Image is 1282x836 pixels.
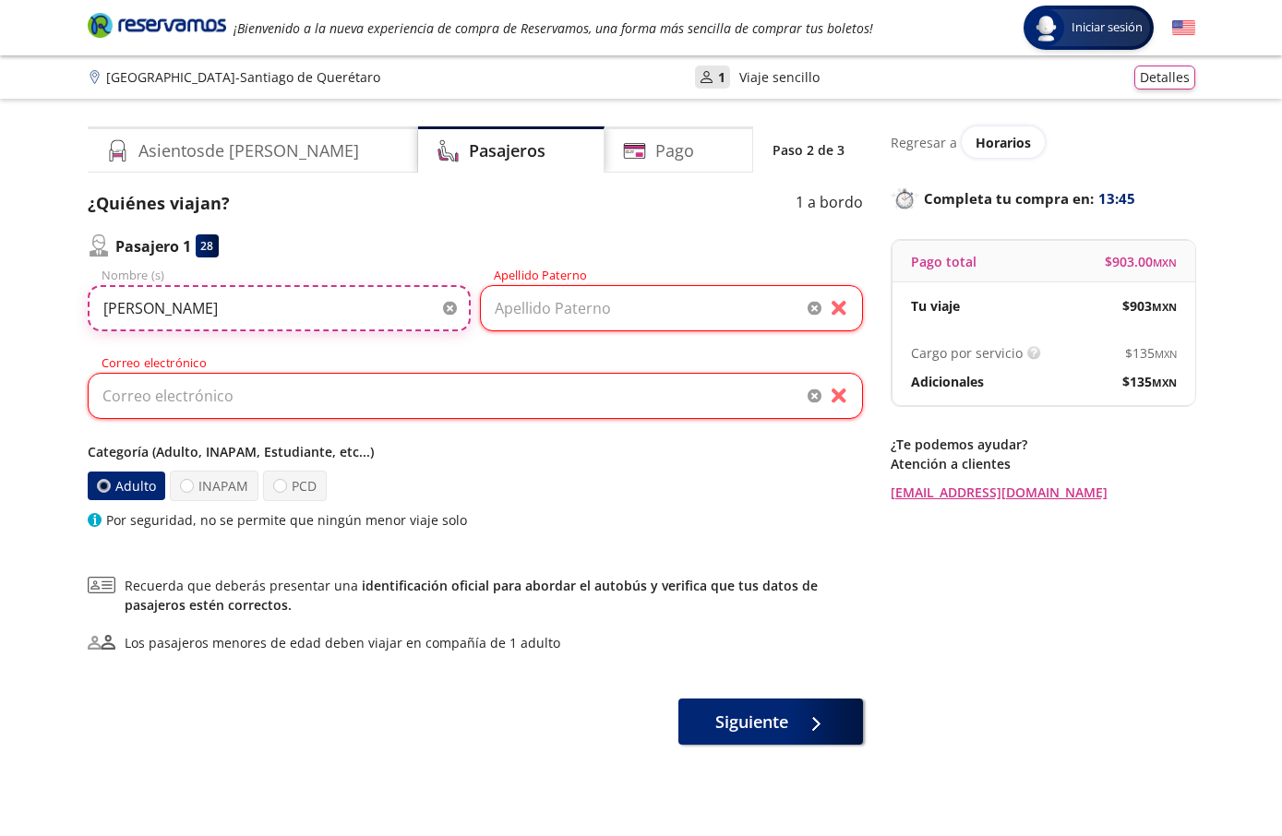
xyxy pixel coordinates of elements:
p: Completa tu compra en : [891,185,1195,211]
p: Cargo por servicio [911,343,1023,363]
p: Paso 2 de 3 [773,140,845,160]
p: Viaje sencillo [739,67,820,87]
p: [GEOGRAPHIC_DATA] - Santiago de Querétaro [106,67,380,87]
span: $ 135 [1122,372,1177,391]
span: Recuerda que deberás presentar una [125,576,863,615]
a: Brand Logo [88,11,226,44]
input: Nombre (s) [88,285,471,331]
p: Atención a clientes [891,454,1195,473]
label: INAPAM [170,471,258,501]
p: ¿Quiénes viajan? [88,191,230,216]
i: Brand Logo [88,11,226,39]
span: $ 135 [1125,343,1177,363]
p: Por seguridad, no se permite que ningún menor viaje solo [106,510,467,530]
p: 1 [718,67,725,87]
p: Pasajero 1 [115,235,191,257]
span: 13:45 [1098,188,1135,209]
h4: Asientos de [PERSON_NAME] [138,138,359,163]
small: MXN [1152,300,1177,314]
small: MXN [1153,256,1177,269]
div: 28 [196,234,219,257]
div: Regresar a ver horarios [891,126,1195,158]
h4: Pasajeros [469,138,545,163]
p: 1 a bordo [796,191,863,216]
span: Horarios [976,134,1031,151]
span: $ 903 [1122,296,1177,316]
label: PCD [263,471,327,501]
input: Apellido Paterno [480,285,863,331]
p: Tu viaje [911,296,960,316]
small: MXN [1152,376,1177,389]
label: Adulto [87,472,164,500]
span: Iniciar sesión [1064,18,1150,37]
a: [EMAIL_ADDRESS][DOMAIN_NAME] [891,483,1195,502]
p: Adicionales [911,372,984,391]
p: ¿Te podemos ayudar? [891,435,1195,454]
span: Siguiente [715,710,788,734]
p: Pago total [911,252,976,271]
input: Correo electrónico [88,373,863,419]
p: Categoría (Adulto, INAPAM, Estudiante, etc...) [88,442,863,461]
button: English [1172,17,1195,40]
p: Regresar a [891,133,957,152]
span: $ 903.00 [1105,252,1177,271]
h4: Pago [655,138,694,163]
button: Siguiente [678,699,863,745]
em: ¡Bienvenido a la nueva experiencia de compra de Reservamos, una forma más sencilla de comprar tus... [234,19,873,37]
small: MXN [1155,347,1177,361]
button: Detalles [1134,66,1195,90]
a: identificación oficial para abordar el autobús y verifica que tus datos de pasajeros estén correc... [125,577,818,614]
div: Los pasajeros menores de edad deben viajar en compañía de 1 adulto [125,633,560,652]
